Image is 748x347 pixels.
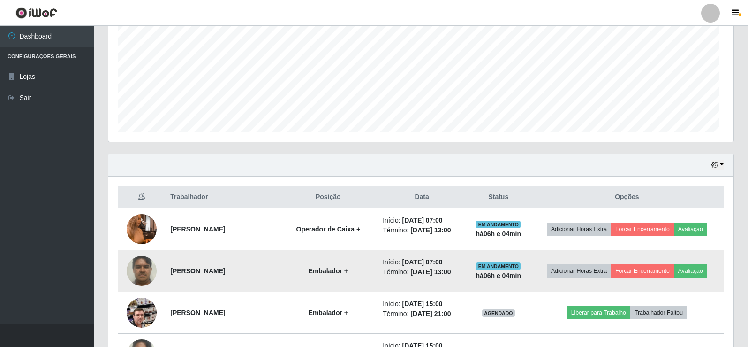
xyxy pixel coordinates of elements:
button: Adicionar Horas Extra [547,264,611,278]
th: Status [467,186,530,208]
time: [DATE] 13:00 [410,226,451,234]
span: EM ANDAMENTO [476,262,521,270]
img: 1740599758812.jpeg [127,202,157,256]
img: 1699235527028.jpeg [127,286,157,339]
time: [DATE] 21:00 [410,310,451,317]
strong: Embalador + [309,309,348,316]
li: Término: [383,267,461,277]
button: Avaliação [674,223,707,236]
button: Forçar Encerramento [611,223,674,236]
th: Data [377,186,467,208]
strong: Operador de Caixa + [296,225,361,233]
img: 1752587880902.jpeg [127,251,157,291]
strong: Embalador + [309,267,348,275]
strong: [PERSON_NAME] [170,267,225,275]
span: AGENDADO [482,309,515,317]
button: Liberar para Trabalho [567,306,630,319]
strong: [PERSON_NAME] [170,309,225,316]
button: Forçar Encerramento [611,264,674,278]
strong: há 06 h e 04 min [476,272,521,279]
button: Adicionar Horas Extra [547,223,611,236]
button: Trabalhador Faltou [630,306,687,319]
span: EM ANDAMENTO [476,221,521,228]
li: Término: [383,225,461,235]
time: [DATE] 07:00 [402,216,442,224]
strong: há 06 h e 04 min [476,230,521,238]
li: Início: [383,216,461,225]
time: [DATE] 07:00 [402,258,442,266]
strong: [PERSON_NAME] [170,225,225,233]
li: Início: [383,257,461,267]
th: Trabalhador [165,186,279,208]
li: Término: [383,309,461,319]
th: Posição [279,186,377,208]
button: Avaliação [674,264,707,278]
th: Opções [530,186,724,208]
li: Início: [383,299,461,309]
time: [DATE] 13:00 [410,268,451,276]
img: CoreUI Logo [15,7,57,19]
time: [DATE] 15:00 [402,300,442,308]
